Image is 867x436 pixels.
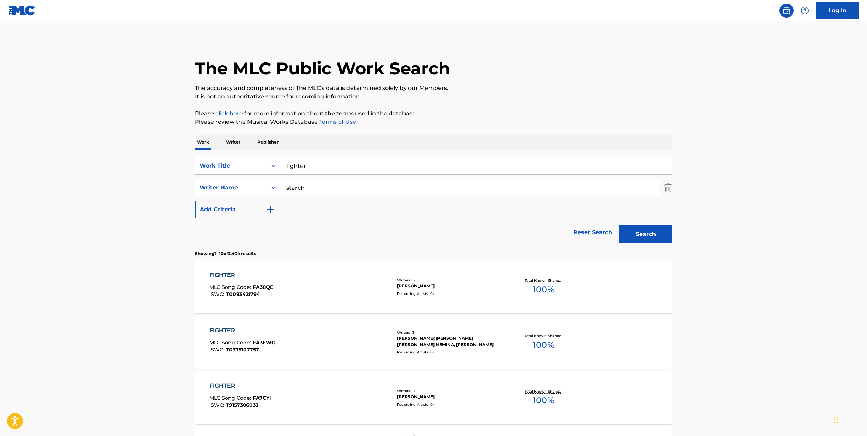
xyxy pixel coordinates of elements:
[195,109,672,118] p: Please for more information about the terms used in the database.
[253,284,273,290] span: FA38QE
[195,92,672,101] p: It is not an authoritative source for recording information.
[195,260,672,313] a: FIGHTERMLC Song Code:FA38QEISWC:T0093421794Writers (1)[PERSON_NAME]Recording Artists (0)Total Kno...
[397,388,504,394] div: Writers ( 1 )
[664,179,672,196] img: Delete Criterion
[816,2,859,19] a: Log In
[195,135,211,150] p: Work
[397,283,504,289] div: [PERSON_NAME]
[397,278,504,283] div: Writers ( 1 )
[209,291,226,297] span: ISWC :
[195,250,256,257] p: Showing 1 - 10 of 3,404 results
[226,291,260,297] span: T0093421794
[209,346,226,353] span: ISWC :
[525,389,562,394] p: Total Known Shares:
[209,326,275,335] div: FIGHTER
[209,382,271,390] div: FIGHTER
[195,58,450,79] h1: The MLC Public Work Search
[801,6,809,15] img: help
[209,339,253,346] span: MLC Song Code :
[215,110,243,117] a: click here
[798,4,812,18] div: Help
[226,346,259,353] span: T0375107757
[397,402,504,407] div: Recording Artists ( 0 )
[397,291,504,296] div: Recording Artists ( 0 )
[209,395,253,401] span: MLC Song Code :
[195,84,672,92] p: The accuracy and completeness of The MLC's data is determined solely by our Members.
[195,157,672,247] form: Search Form
[209,284,253,290] span: MLC Song Code :
[533,394,554,407] span: 100 %
[209,402,226,408] span: ISWC :
[253,395,271,401] span: FA7CYI
[619,225,672,243] button: Search
[195,371,672,424] a: FIGHTERMLC Song Code:FA7CYIISWC:T9157386033Writers (1)[PERSON_NAME]Recording Artists (0)Total Kno...
[525,278,562,283] p: Total Known Shares:
[782,6,791,15] img: search
[195,201,280,218] button: Add Criteria
[318,119,356,125] a: Terms of Use
[224,135,243,150] p: Writer
[570,225,616,240] a: Reset Search
[8,5,36,16] img: MLC Logo
[199,162,263,170] div: Work Title
[397,330,504,335] div: Writers ( 3 )
[397,394,504,400] div: [PERSON_NAME]
[226,402,258,408] span: T9157386033
[533,283,554,296] span: 100 %
[255,135,281,150] p: Publisher
[779,4,794,18] a: Public Search
[533,339,554,351] span: 100 %
[209,271,273,279] div: FIGHTER
[195,118,672,126] p: Please review the Musical Works Database
[397,350,504,355] div: Recording Artists ( 0 )
[266,205,275,214] img: 9d2ae6d4665cec9f34b9.svg
[832,402,867,436] iframe: Chat Widget
[195,316,672,369] a: FIGHTERMLC Song Code:FA3EWCISWC:T0375107757Writers (3)[PERSON_NAME] [PERSON_NAME] [PERSON_NAME] N...
[525,333,562,339] p: Total Known Shares:
[834,409,838,430] div: Drag
[199,183,263,192] div: Writer Name
[253,339,275,346] span: FA3EWC
[397,335,504,348] div: [PERSON_NAME] [PERSON_NAME] [PERSON_NAME] NEMINA, [PERSON_NAME]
